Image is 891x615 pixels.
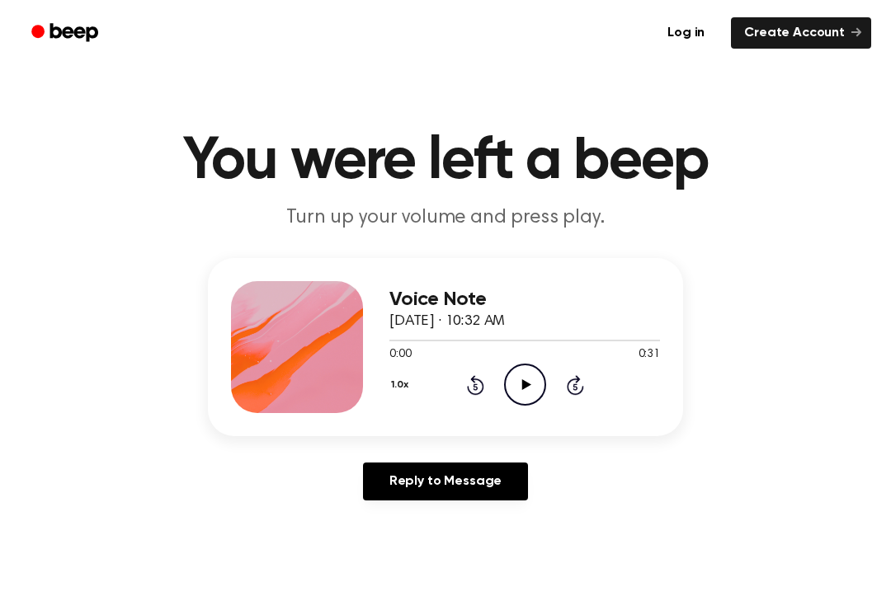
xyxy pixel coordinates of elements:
[20,17,113,49] a: Beep
[389,346,411,364] span: 0:00
[23,132,868,191] h1: You were left a beep
[389,289,660,311] h3: Voice Note
[389,314,505,329] span: [DATE] · 10:32 AM
[129,204,762,232] p: Turn up your volume and press play.
[363,462,528,500] a: Reply to Message
[651,14,721,52] a: Log in
[639,346,660,364] span: 0:31
[389,371,414,399] button: 1.0x
[731,17,871,49] a: Create Account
